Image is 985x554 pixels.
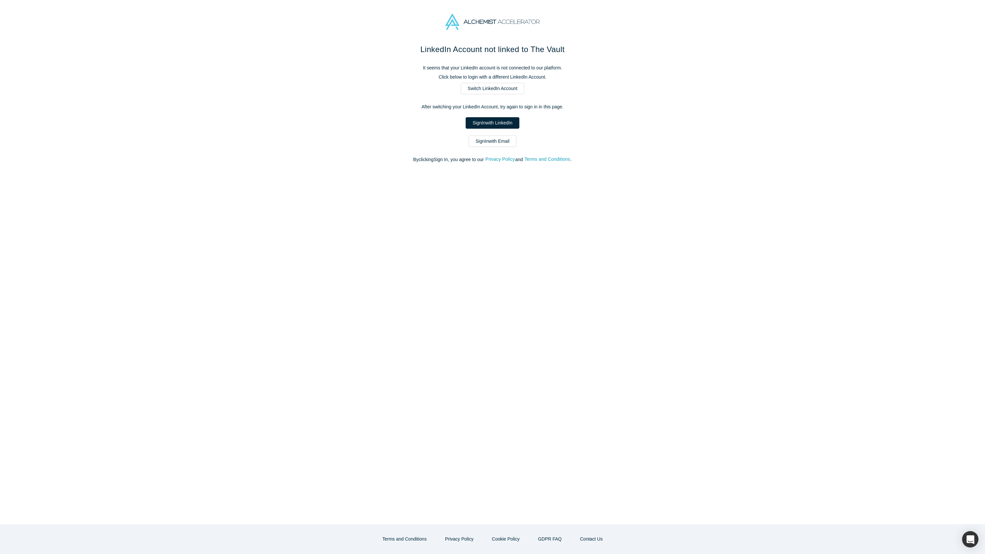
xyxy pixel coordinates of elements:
[355,65,630,71] p: It seems that your LinkedIn account is not connected to our platform.
[355,156,630,163] p: By clicking Sign In , you agree to our and .
[469,136,516,147] a: SignInwith Email
[461,83,524,94] a: Switch LinkedIn Account
[445,14,540,30] img: Alchemist Accelerator Logo
[485,156,515,163] button: Privacy Policy
[355,74,630,81] p: Click below to login with a different LinkedIn Account.
[573,533,609,545] button: Contact Us
[376,533,434,545] button: Terms and Conditions
[355,103,630,110] p: After switching your LinkedIn Account, try again to sign in in this page.
[485,533,527,545] button: Cookie Policy
[466,117,519,129] a: SignInwith LinkedIn
[531,533,568,545] a: GDPR FAQ
[355,44,630,55] h1: LinkedIn Account not linked to The Vault
[438,533,480,545] button: Privacy Policy
[524,156,571,163] button: Terms and Conditions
